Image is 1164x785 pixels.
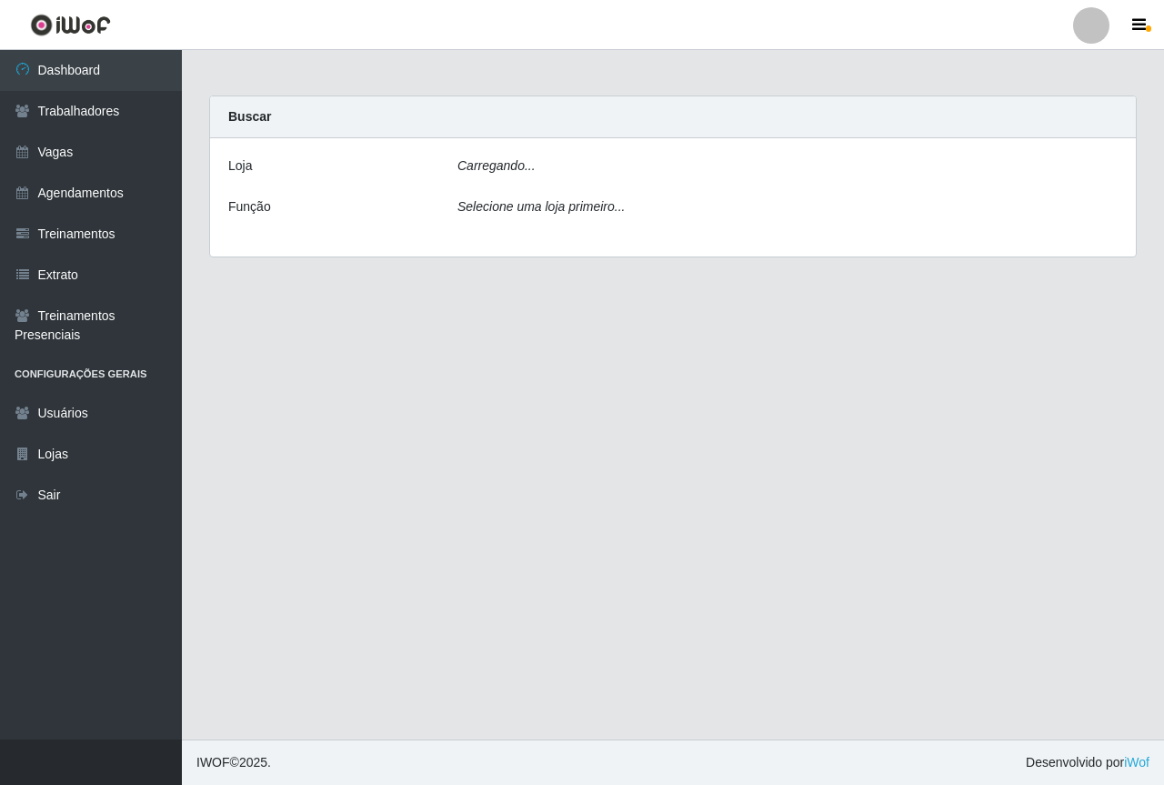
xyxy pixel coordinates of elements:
i: Carregando... [457,158,536,173]
a: iWof [1124,755,1149,770]
span: IWOF [196,755,230,770]
label: Loja [228,156,252,176]
strong: Buscar [228,109,271,124]
span: © 2025 . [196,753,271,772]
i: Selecione uma loja primeiro... [457,199,625,214]
span: Desenvolvido por [1026,753,1149,772]
label: Função [228,197,271,216]
img: CoreUI Logo [30,14,111,36]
